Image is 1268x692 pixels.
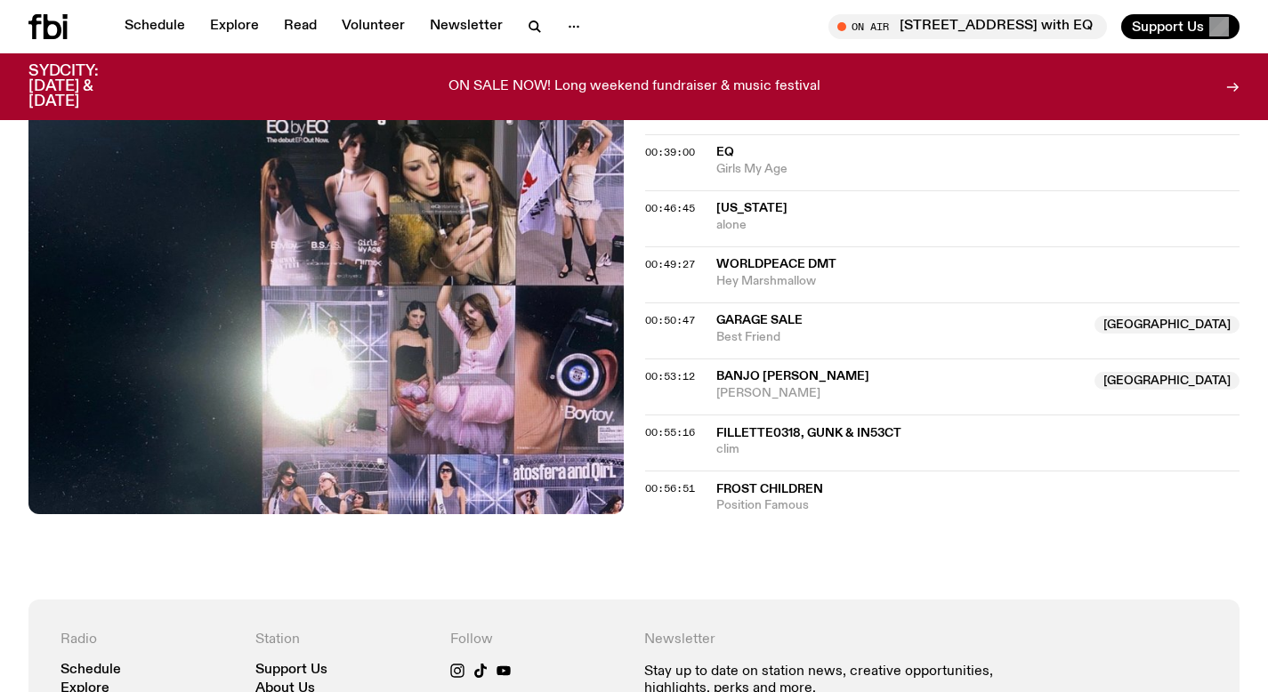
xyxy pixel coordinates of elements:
span: 00:55:16 [645,425,695,439]
span: fillette0318, gunk & in53ct [716,427,901,439]
span: [GEOGRAPHIC_DATA] [1094,372,1240,390]
p: ON SALE NOW! Long weekend fundraiser & music festival [448,79,820,95]
span: Garage Sale [716,314,803,326]
a: Read [273,14,327,39]
span: [GEOGRAPHIC_DATA] [1094,316,1240,334]
span: Girls My Age [716,161,1240,178]
span: Worldpeace DMT [716,258,836,270]
button: Support Us [1121,14,1240,39]
span: 00:50:47 [645,313,695,327]
span: Position Famous [716,497,1240,514]
button: On Air[STREET_ADDRESS] with EQ [828,14,1107,39]
h4: Station [255,632,429,648]
span: [PERSON_NAME] [716,385,1085,402]
a: Newsletter [419,14,513,39]
span: EQ [716,146,734,158]
span: Frost Children [716,483,823,495]
span: Support Us [1132,19,1204,35]
span: [US_STATE] [716,202,787,214]
h4: Follow [450,632,624,648]
a: Explore [199,14,270,39]
h4: Radio [61,632,234,648]
span: 00:53:12 [645,369,695,383]
span: Hey Marshmallow [716,273,1240,290]
h4: Newsletter [644,632,1013,648]
span: Best Friend [716,329,1085,346]
h3: SYDCITY: [DATE] & [DATE] [28,64,142,109]
span: 00:49:27 [645,257,695,271]
span: 00:39:00 [645,145,695,159]
span: 00:56:51 [645,481,695,495]
span: alone [716,217,1240,234]
a: Volunteer [331,14,416,39]
span: clim [716,441,1240,458]
span: 00:46:45 [645,201,695,215]
a: Support Us [255,664,327,677]
a: Schedule [61,664,121,677]
span: Banjo [PERSON_NAME] [716,370,869,382]
a: Schedule [114,14,196,39]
